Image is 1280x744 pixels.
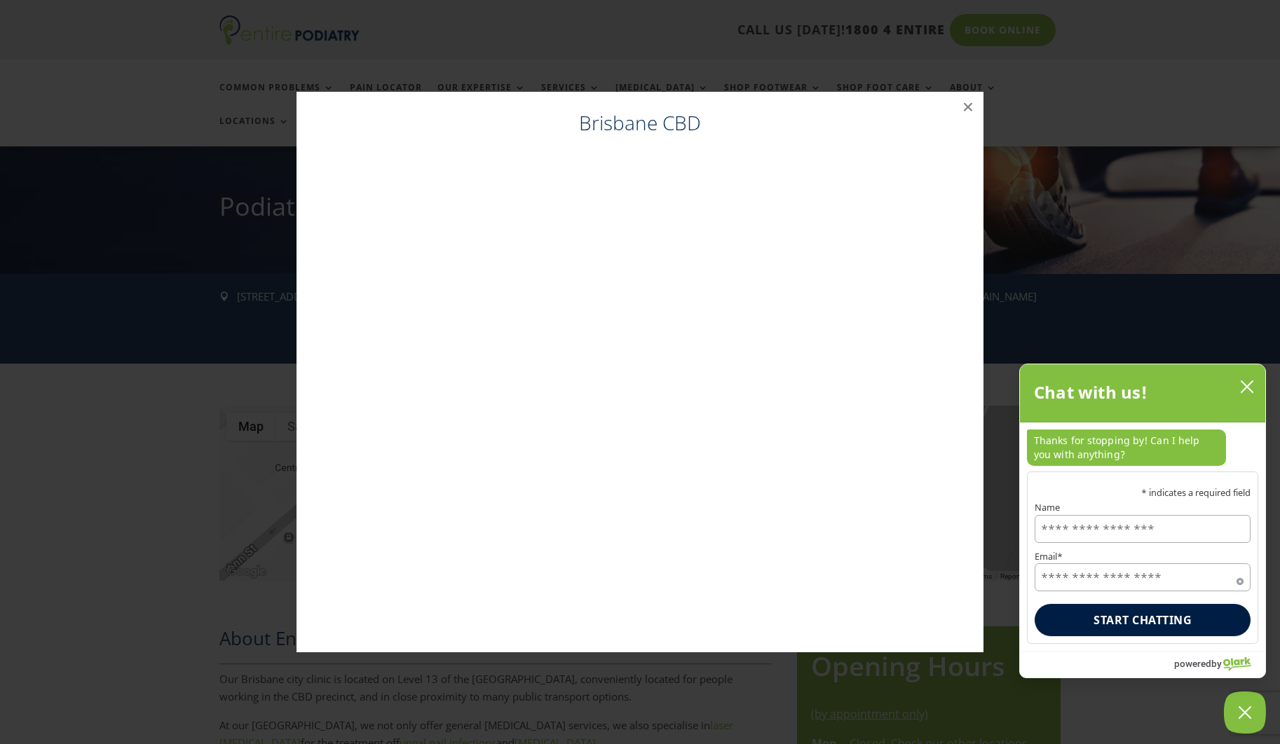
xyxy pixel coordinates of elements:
p: Thanks for stopping by! Can I help you with anything? [1027,429,1226,466]
button: close chatbox [1236,376,1258,397]
input: Email [1035,563,1251,591]
button: Close Chatbox [1224,691,1266,733]
p: * indicates a required field [1035,488,1251,497]
div: chat [1020,422,1265,471]
button: × [953,92,983,123]
span: powered [1174,654,1211,673]
label: Email* [1035,552,1251,561]
div: olark chatbox [1019,364,1266,678]
label: Name [1035,503,1251,512]
a: Powered by Olark [1174,652,1265,677]
input: Name [1035,515,1251,543]
button: Start chatting [1035,604,1251,636]
span: Required field [1237,575,1244,582]
span: by [1211,654,1222,673]
h2: Chat with us! [1034,378,1148,406]
h4: Brisbane CBD [311,109,969,144]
